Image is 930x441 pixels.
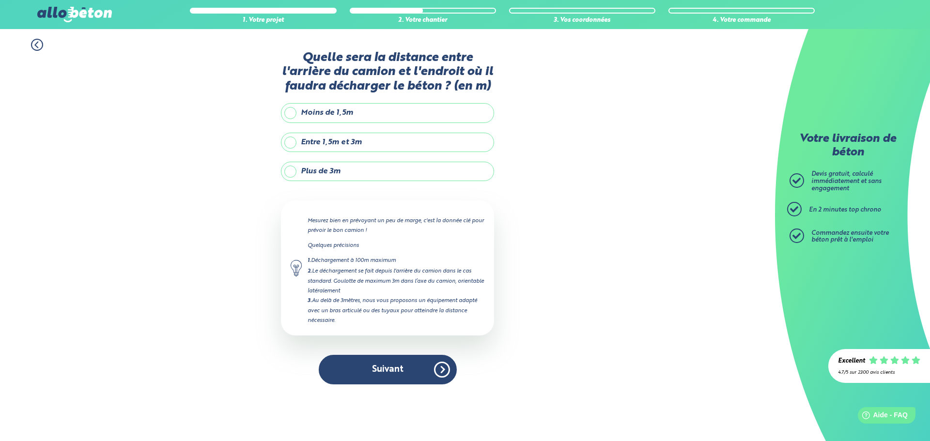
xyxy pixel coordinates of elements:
[281,133,494,152] label: Entre 1,5m et 3m
[509,17,655,24] div: 3. Vos coordonnées
[37,7,112,22] img: allobéton
[308,256,484,266] div: Déchargement à 100m maximum
[308,296,484,325] div: Au delà de 3mètres, nous vous proposons un équipement adapté avec un bras articulé ou des tuyaux ...
[281,51,494,93] label: Quelle sera la distance entre l'arrière du camion et l'endroit où il faudra décharger le béton ? ...
[281,103,494,122] label: Moins de 1,5m
[844,403,919,430] iframe: Help widget launcher
[350,17,496,24] div: 2. Votre chantier
[319,355,457,384] button: Suivant
[308,216,484,235] p: Mesurez bien en prévoyant un peu de marge, c'est la donnée clé pour prévoir le bon camion !
[308,241,484,250] p: Quelques précisions
[308,266,484,296] div: Le déchargement se fait depuis l'arrière du camion dans le cas standard. Goulotte de maximum 3m d...
[281,162,494,181] label: Plus de 3m
[190,17,336,24] div: 1. Votre projet
[308,258,311,263] strong: 1.
[308,269,312,274] strong: 2.
[308,298,312,304] strong: 3.
[668,17,815,24] div: 4. Votre commande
